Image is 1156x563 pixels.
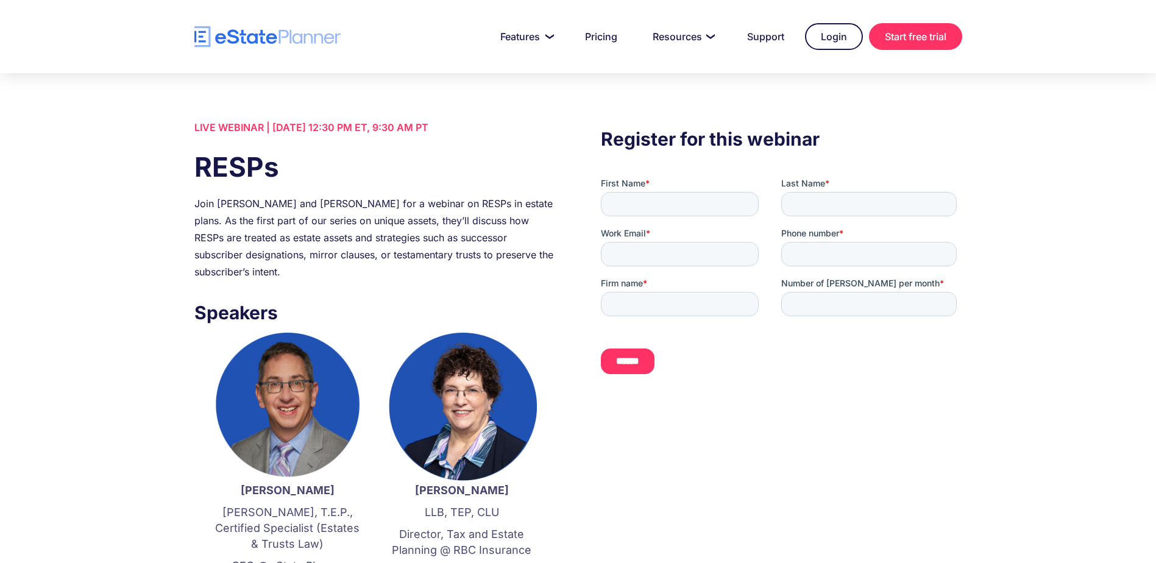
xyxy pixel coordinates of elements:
[570,24,632,49] a: Pricing
[194,299,555,327] h3: Speakers
[805,23,863,50] a: Login
[638,24,726,49] a: Resources
[415,484,509,497] strong: [PERSON_NAME]
[387,505,537,520] p: LLB, TEP, CLU
[241,484,335,497] strong: [PERSON_NAME]
[213,505,363,552] p: [PERSON_NAME], T.E.P., Certified Specialist (Estates & Trusts Law)
[601,125,962,153] h3: Register for this webinar
[732,24,799,49] a: Support
[194,26,341,48] a: home
[194,148,555,186] h1: RESPs
[486,24,564,49] a: Features
[387,526,537,558] p: Director, Tax and Estate Planning @ RBC Insurance
[869,23,962,50] a: Start free trial
[194,119,555,136] div: LIVE WEBINAR | [DATE] 12:30 PM ET, 9:30 AM PT
[194,195,555,280] div: Join [PERSON_NAME] and [PERSON_NAME] for a webinar on RESPs in estate plans. As the first part of...
[601,177,962,395] iframe: Form 0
